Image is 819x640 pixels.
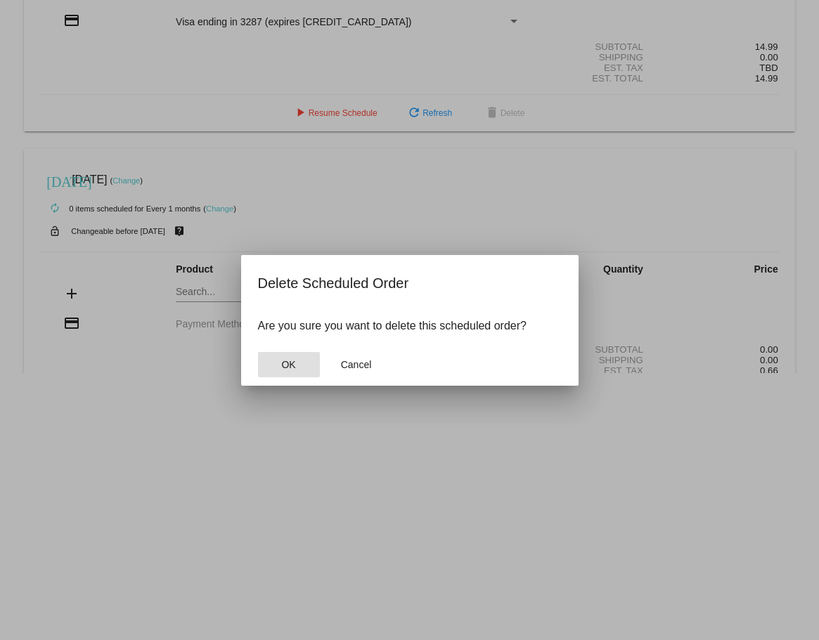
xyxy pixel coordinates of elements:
[258,352,320,377] button: Close dialog
[341,359,372,370] span: Cancel
[258,272,562,294] h2: Delete Scheduled Order
[281,359,295,370] span: OK
[258,320,562,332] p: Are you sure you want to delete this scheduled order?
[325,352,387,377] button: Close dialog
